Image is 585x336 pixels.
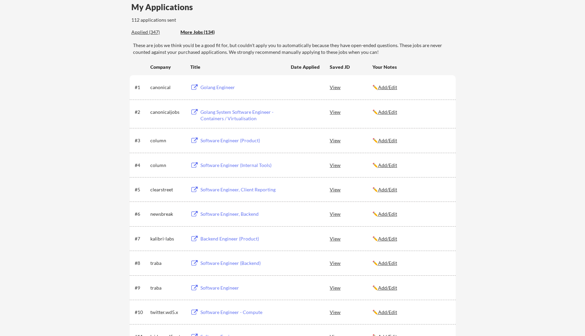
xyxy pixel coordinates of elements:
div: Software Engineer (Product) [200,137,284,144]
div: ✏️ [372,260,450,267]
div: View [330,257,372,269]
div: ✏️ [372,186,450,193]
div: Software Engineer, Client Reporting [200,186,284,193]
u: Add/Edit [378,162,397,168]
div: ✏️ [372,235,450,242]
div: ✏️ [372,109,450,115]
div: More Jobs (134) [180,29,230,36]
div: Your Notes [372,64,450,70]
div: Software Engineer - Compute [200,309,284,316]
div: These are jobs we think you'd be a good fit for, but couldn't apply you to automatically because ... [133,42,456,55]
div: #4 [135,162,148,169]
div: View [330,281,372,294]
div: Saved JD [330,61,372,73]
div: Company [150,64,184,70]
div: clearstreet [150,186,184,193]
div: Golang System Software Engineer - Containers / Virtualisation [200,109,284,122]
div: View [330,81,372,93]
div: Software Engineer, Backend [200,211,284,217]
div: View [330,159,372,171]
div: canonical [150,84,184,91]
u: Add/Edit [378,109,397,115]
div: ✏️ [372,309,450,316]
u: Add/Edit [378,211,397,217]
div: traba [150,260,184,267]
div: ✏️ [372,285,450,291]
div: #10 [135,309,148,316]
u: Add/Edit [378,260,397,266]
div: newsbreak [150,211,184,217]
div: View [330,208,372,220]
div: Applied (347) [131,29,175,36]
div: #3 [135,137,148,144]
u: Add/Edit [378,285,397,291]
u: Add/Edit [378,309,397,315]
div: #2 [135,109,148,115]
div: View [330,183,372,195]
u: Add/Edit [378,138,397,143]
div: These are all the jobs you've been applied to so far. [131,29,175,36]
u: Add/Edit [378,187,397,192]
div: Date Applied [291,64,321,70]
div: ✏️ [372,211,450,217]
u: Add/Edit [378,84,397,90]
div: #8 [135,260,148,267]
div: 112 applications sent [131,17,262,23]
div: #9 [135,285,148,291]
div: ✏️ [372,162,450,169]
div: #1 [135,84,148,91]
div: traba [150,285,184,291]
div: Backend Engineer (Product) [200,235,284,242]
div: Golang Engineer [200,84,284,91]
div: #7 [135,235,148,242]
div: My Applications [131,3,198,11]
div: View [330,232,372,245]
div: #6 [135,211,148,217]
div: Title [190,64,284,70]
div: Software Engineer (Backend) [200,260,284,267]
div: twitter.wd5.x [150,309,184,316]
div: View [330,106,372,118]
div: View [330,134,372,146]
div: Software Engineer [200,285,284,291]
div: These are job applications we think you'd be a good fit for, but couldn't apply you to automatica... [180,29,230,36]
div: Software Engineer (Internal Tools) [200,162,284,169]
div: ✏️ [372,137,450,144]
u: Add/Edit [378,236,397,241]
div: canonicaljobs [150,109,184,115]
div: ✏️ [372,84,450,91]
div: column [150,162,184,169]
div: View [330,306,372,318]
div: kalibri-labs [150,235,184,242]
div: column [150,137,184,144]
div: #5 [135,186,148,193]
